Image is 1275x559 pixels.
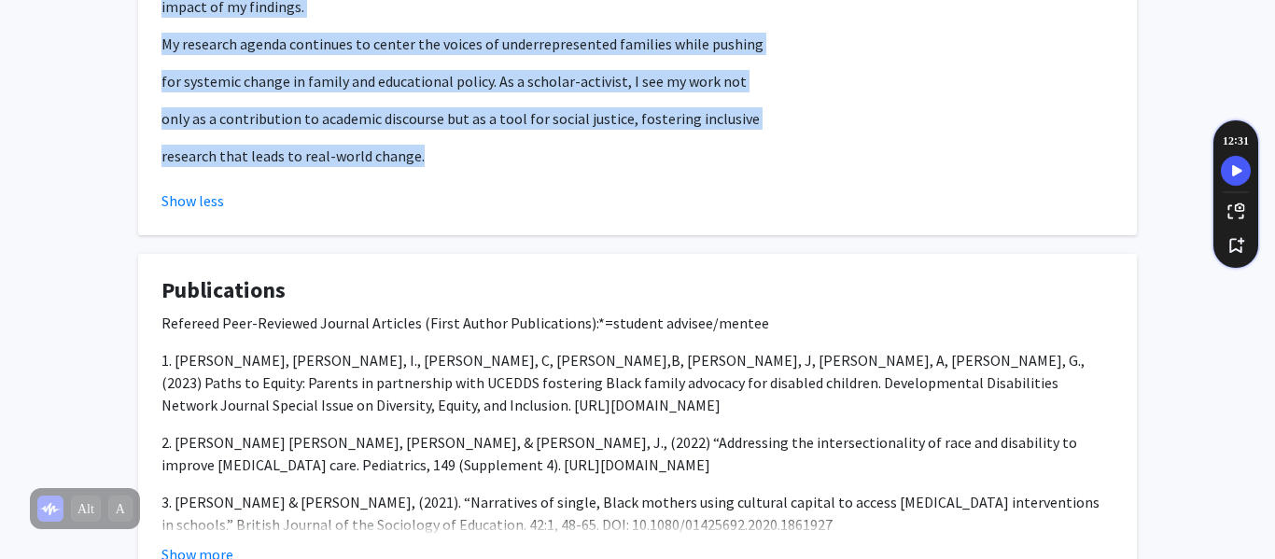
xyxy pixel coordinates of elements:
button: Show less [161,189,224,212]
h4: Publications [161,277,1114,304]
p: 3. [PERSON_NAME] & [PERSON_NAME], (2021). “Narratives of single, Black mothers using cultural cap... [161,491,1114,536]
span: *=student advisee/mentee [598,314,769,332]
p: only as a contribution to academic discourse but as a tool for social justice, fostering inclusive [161,107,1114,130]
iframe: Chat [14,475,79,545]
p: for systemic change in family and educational policy. As a scholar-activist, I see my work not [161,70,1114,92]
p: research that leads to real-world change. [161,145,1114,167]
p: 2. [PERSON_NAME] [PERSON_NAME], [PERSON_NAME], & [PERSON_NAME], J., (2022) “Addressing the inters... [161,431,1114,476]
p: 1. [PERSON_NAME], [PERSON_NAME], I., [PERSON_NAME], C, [PERSON_NAME],B, [PERSON_NAME], J, [PERSON... [161,349,1114,416]
p: Refereed Peer-Reviewed Journal Articles (First Author Publications): [161,312,1114,334]
p: My research agenda continues to center the voices of underrepresented families while pushing [161,33,1114,55]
